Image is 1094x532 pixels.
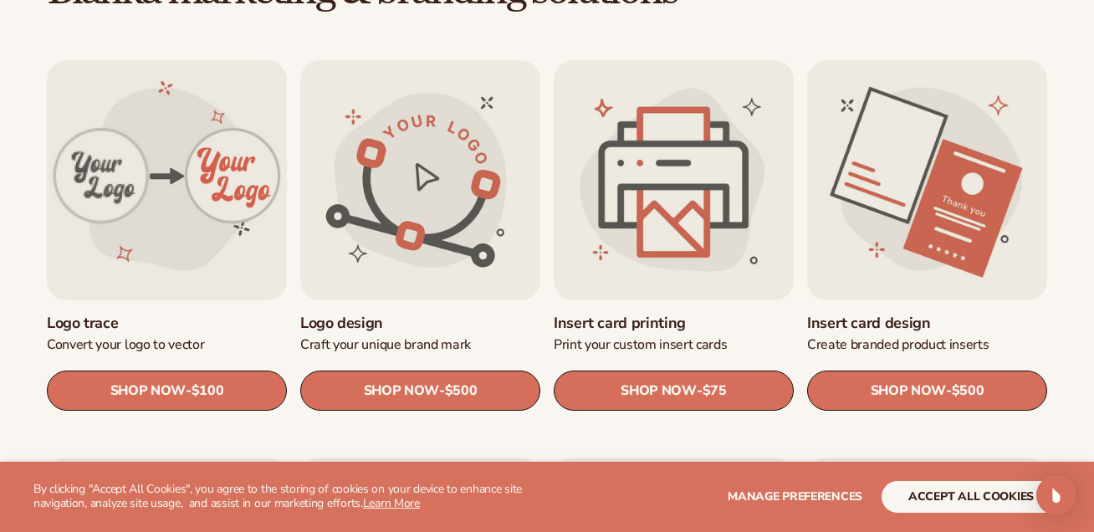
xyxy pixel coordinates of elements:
[110,382,186,398] span: SHOP NOW
[47,371,287,411] a: SHOP NOW- $100
[807,371,1047,411] a: SHOP NOW- $500
[33,483,524,511] p: By clicking "Accept All Cookies", you agree to the storing of cookies on your device to enhance s...
[364,382,439,398] span: SHOP NOW
[554,371,794,411] a: SHOP NOW- $75
[445,383,478,399] span: $500
[871,382,946,398] span: SHOP NOW
[300,314,540,333] a: Logo design
[882,481,1061,513] button: accept all cookies
[554,314,794,333] a: Insert card printing
[703,383,727,399] span: $75
[192,383,224,399] span: $100
[1036,475,1076,515] div: Open Intercom Messenger
[621,382,696,398] span: SHOP NOW
[728,481,862,513] button: Manage preferences
[728,489,862,504] span: Manage preferences
[952,383,984,399] span: $500
[363,495,420,511] a: Learn More
[47,314,287,333] a: Logo trace
[300,371,540,411] a: SHOP NOW- $500
[807,314,1047,333] a: Insert card design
